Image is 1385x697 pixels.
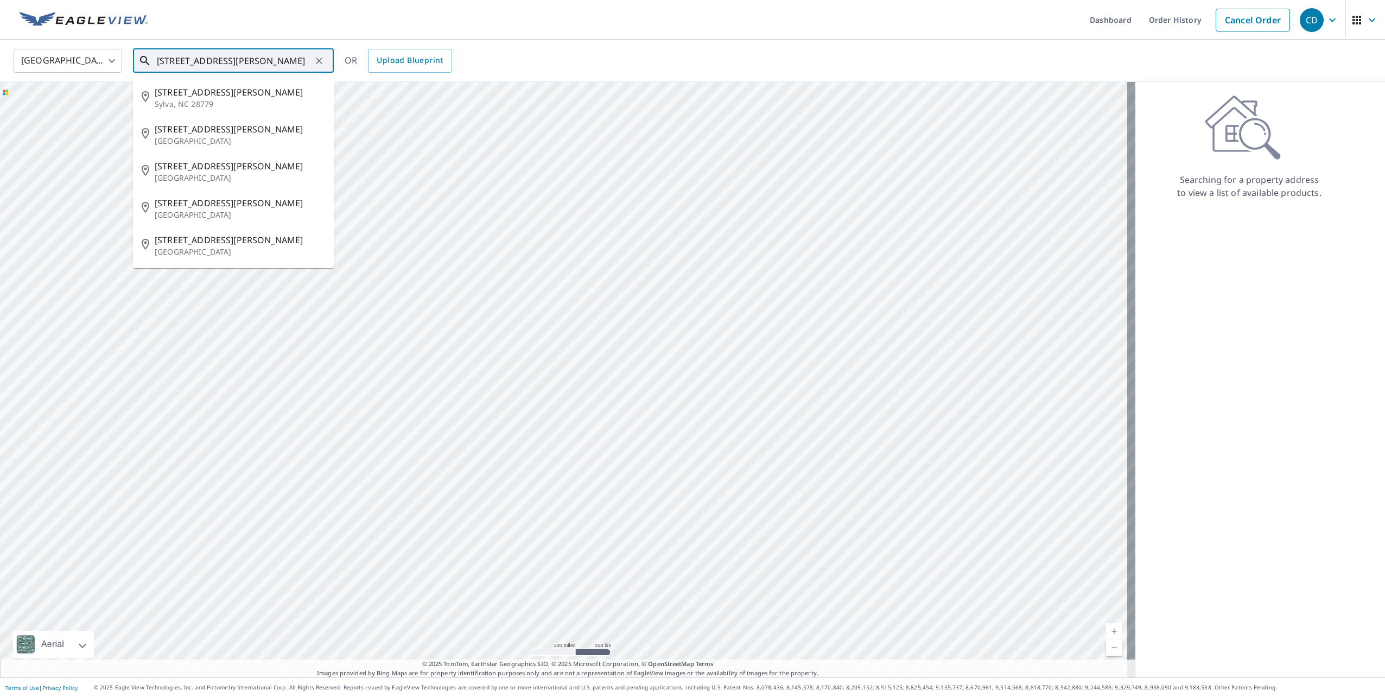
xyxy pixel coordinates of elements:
div: Aerial [38,631,67,658]
div: OR [345,49,452,73]
span: [STREET_ADDRESS][PERSON_NAME] [155,123,325,136]
p: [GEOGRAPHIC_DATA] [155,136,325,147]
div: Aerial [13,631,94,658]
a: Terms [696,660,714,668]
span: [STREET_ADDRESS][PERSON_NAME] [155,160,325,173]
p: Searching for a property address to view a list of available products. [1177,173,1322,199]
a: Current Level 5, Zoom In [1106,623,1122,639]
div: [GEOGRAPHIC_DATA] [14,46,122,76]
div: CD [1300,8,1324,32]
p: | [5,685,78,691]
span: © 2025 TomTom, Earthstar Geographics SIO, © 2025 Microsoft Corporation, © [422,660,714,669]
span: [STREET_ADDRESS][PERSON_NAME] [155,86,325,99]
img: EV Logo [20,12,148,28]
p: [GEOGRAPHIC_DATA] [155,246,325,257]
span: [STREET_ADDRESS][PERSON_NAME] [155,197,325,210]
p: Sylva, NC 28779 [155,99,325,110]
a: Terms of Use [5,684,39,692]
a: Privacy Policy [42,684,78,692]
button: Clear [312,53,327,68]
a: Upload Blueprint [368,49,452,73]
a: Cancel Order [1216,9,1290,31]
a: Current Level 5, Zoom Out [1106,639,1122,656]
p: [GEOGRAPHIC_DATA] [155,210,325,220]
p: [GEOGRAPHIC_DATA] [155,173,325,183]
span: [STREET_ADDRESS][PERSON_NAME] [155,233,325,246]
span: Upload Blueprint [377,54,443,67]
input: Search by address or latitude-longitude [157,46,312,76]
a: OpenStreetMap [648,660,694,668]
p: © 2025 Eagle View Technologies, Inc. and Pictometry International Corp. All Rights Reserved. Repo... [94,683,1380,692]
